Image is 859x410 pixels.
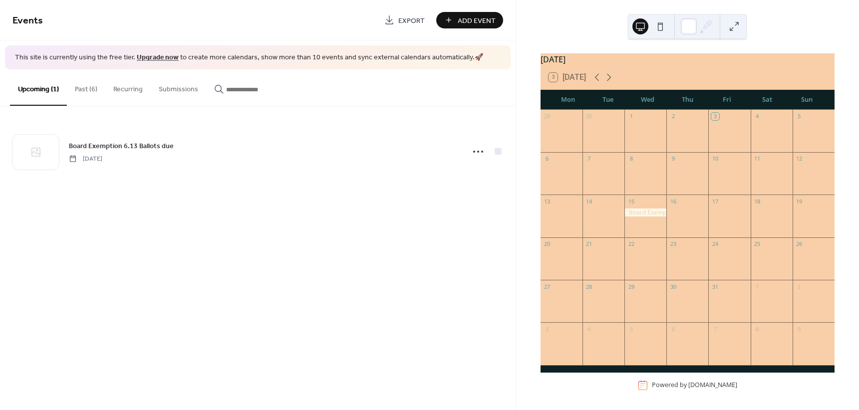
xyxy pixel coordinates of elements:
[436,12,503,28] button: Add Event
[796,325,803,333] div: 9
[627,325,635,333] div: 5
[137,51,179,64] a: Upgrade now
[669,325,677,333] div: 6
[585,283,593,290] div: 28
[585,325,593,333] div: 4
[69,154,102,163] span: [DATE]
[667,90,707,110] div: Thu
[585,155,593,163] div: 7
[549,90,588,110] div: Mon
[585,113,593,120] div: 30
[544,325,551,333] div: 3
[669,198,677,205] div: 16
[669,113,677,120] div: 2
[377,12,432,28] a: Export
[711,113,719,120] div: 3
[707,90,747,110] div: Fri
[796,113,803,120] div: 5
[652,381,737,390] div: Powered by
[711,155,719,163] div: 10
[151,69,206,105] button: Submissions
[10,69,67,106] button: Upcoming (1)
[544,155,551,163] div: 6
[754,325,761,333] div: 8
[754,240,761,248] div: 25
[747,90,787,110] div: Sat
[544,198,551,205] div: 13
[15,53,483,63] span: This site is currently using the free tier. to create more calendars, show more than 10 events an...
[796,155,803,163] div: 12
[624,208,666,217] div: Board Exemption 6.13 Ballots due
[458,15,496,26] span: Add Event
[585,240,593,248] div: 21
[627,155,635,163] div: 8
[544,240,551,248] div: 20
[711,198,719,205] div: 17
[105,69,151,105] button: Recurring
[669,283,677,290] div: 30
[669,240,677,248] div: 23
[688,381,737,390] a: [DOMAIN_NAME]
[711,283,719,290] div: 31
[585,198,593,205] div: 14
[69,141,174,151] span: Board Exemption 6.13 Ballots due
[69,140,174,152] a: Board Exemption 6.13 Ballots due
[541,53,835,65] div: [DATE]
[711,240,719,248] div: 24
[796,240,803,248] div: 26
[627,240,635,248] div: 22
[627,283,635,290] div: 29
[588,90,628,110] div: Tue
[398,15,425,26] span: Export
[544,283,551,290] div: 27
[67,69,105,105] button: Past (6)
[544,113,551,120] div: 29
[787,90,827,110] div: Sun
[711,325,719,333] div: 7
[754,198,761,205] div: 18
[627,113,635,120] div: 1
[669,155,677,163] div: 9
[628,90,668,110] div: Wed
[12,11,43,30] span: Events
[796,198,803,205] div: 19
[754,283,761,290] div: 1
[754,155,761,163] div: 11
[754,113,761,120] div: 4
[796,283,803,290] div: 2
[627,198,635,205] div: 15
